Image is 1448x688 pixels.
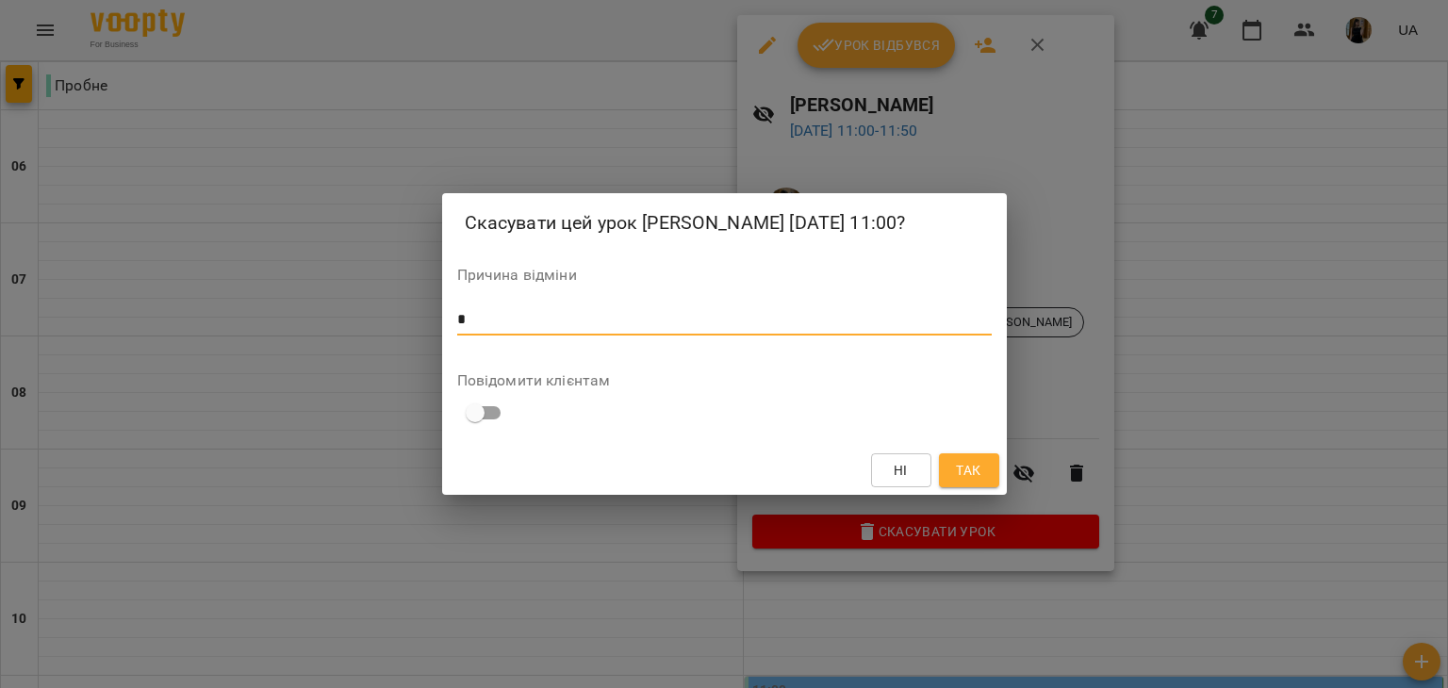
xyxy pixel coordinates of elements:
[939,453,999,487] button: Так
[457,268,992,283] label: Причина відміни
[956,459,980,482] span: Так
[457,373,992,388] label: Повідомити клієнтам
[465,208,984,238] h2: Скасувати цей урок [PERSON_NAME] [DATE] 11:00?
[871,453,931,487] button: Ні
[894,459,908,482] span: Ні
